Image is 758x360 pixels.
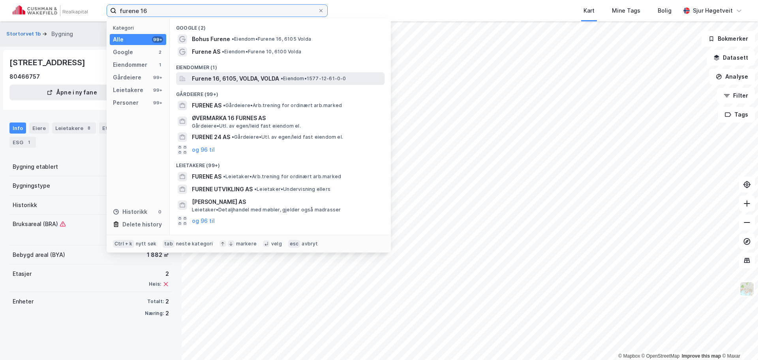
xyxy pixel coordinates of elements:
div: neste kategori [176,241,213,247]
div: Delete history [122,220,162,229]
span: Gårdeiere • Utl. av egen/leid fast eiendom el. [192,123,301,129]
span: Leietaker • Arb.trening for ordinært arb.marked [223,173,341,180]
div: Historikk [13,200,37,210]
div: Eiendommer (1) [170,58,391,72]
span: [PERSON_NAME] AS [192,197,381,207]
div: ESG [9,137,36,148]
div: Google [113,47,133,57]
div: Leietakere (99+) [170,156,391,170]
span: • [281,75,283,81]
div: 8 [85,124,93,132]
button: Analyse [709,69,755,85]
div: 1 [157,62,163,68]
button: Datasett [707,50,755,66]
a: OpenStreetMap [642,353,680,359]
div: markere [236,241,257,247]
a: Mapbox [618,353,640,359]
div: 2 [157,49,163,55]
span: Eiendom • 1577-12-61-0-0 [281,75,346,82]
div: 99+ [152,36,163,43]
span: Bohus Furene [192,34,230,44]
div: Kontrollprogram for chat [719,322,758,360]
span: • [223,102,225,108]
span: • [232,134,234,140]
span: Eiendom • Furene 10, 6100 Volda [222,49,301,55]
img: Z [739,281,754,296]
span: Gårdeiere • Utl. av egen/leid fast eiendom el. [232,134,343,140]
div: 80466757 [9,72,40,81]
div: Eiere [29,123,49,134]
span: • [254,186,257,192]
div: 99+ [152,87,163,93]
div: 99+ [152,100,163,106]
div: 2 [165,309,169,318]
div: Enheter [13,297,34,306]
button: Tags [718,107,755,123]
div: Ctrl + k [113,240,134,248]
button: Bokmerker [702,31,755,47]
div: tab [163,240,174,248]
span: • [222,49,224,55]
div: Alle [113,35,124,44]
button: Stortorvet 1b [6,30,42,38]
div: Etasjer [13,269,32,279]
span: FURENE AS [192,172,221,181]
button: og 96 til [192,216,215,226]
span: Eiendom • Furene 16, 6105 Volda [232,36,311,42]
div: esc [288,240,300,248]
div: Etasjer og enheter [102,124,158,132]
div: [STREET_ADDRESS] [9,56,87,69]
span: • [232,36,234,42]
div: avbryt [302,241,318,247]
span: Furene AS [192,47,220,57]
a: Improve this map [682,353,721,359]
span: Leietaker • Detaljhandel med møbler, gjelder også madrasser [192,207,341,213]
span: • [223,173,225,179]
div: Bolig [658,6,672,15]
span: FURENE UTVIKLING AS [192,185,253,194]
div: Google (2) [170,19,391,33]
div: 2 [149,269,169,279]
div: velg [271,241,282,247]
div: Personer (99+) [170,227,391,241]
div: Heis: [149,281,161,287]
button: og 96 til [192,145,215,155]
span: FURENE 24 AS [192,132,230,142]
div: Leietakere [113,85,143,95]
div: Bruksareal (BRA) [13,219,66,229]
div: Eiendommer [113,60,147,70]
div: Næring: [145,310,164,317]
div: 1 [25,138,33,146]
div: Bygningstype [13,181,50,190]
button: Filter [717,88,755,104]
div: Info [9,123,26,134]
div: 2 [165,297,169,306]
span: ØVERMARKA 16 FURNES AS [192,113,381,123]
span: FURENE AS [192,101,221,110]
div: Gårdeiere (99+) [170,85,391,99]
iframe: Chat Widget [719,322,758,360]
div: Gårdeiere [113,73,141,82]
span: Leietaker • Undervisning ellers [254,186,330,192]
div: Leietakere [52,123,96,134]
div: 1 882 ㎡ [147,250,169,260]
div: Personer [113,98,139,107]
div: nytt søk [136,241,157,247]
button: Åpne i ny fane [9,85,134,100]
div: Kart [584,6,595,15]
div: Historikk [113,207,147,217]
div: Kategori [113,25,166,31]
img: cushman-wakefield-realkapital-logo.202ea83816669bd177139c58696a8fa1.svg [13,5,88,16]
div: Sjur Høgetveit [693,6,733,15]
div: 99+ [152,74,163,81]
div: Bebygd areal (BYA) [13,250,65,260]
div: Mine Tags [612,6,640,15]
span: Furene 16, 6105, VOLDA, VOLDA [192,74,279,83]
div: Bygning etablert [13,162,58,172]
div: Bygning [51,29,73,39]
div: 0 [157,209,163,215]
span: Gårdeiere • Arb.trening for ordinært arb.marked [223,102,342,109]
input: Søk på adresse, matrikkel, gårdeiere, leietakere eller personer [116,5,318,17]
div: Totalt: [147,298,164,305]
